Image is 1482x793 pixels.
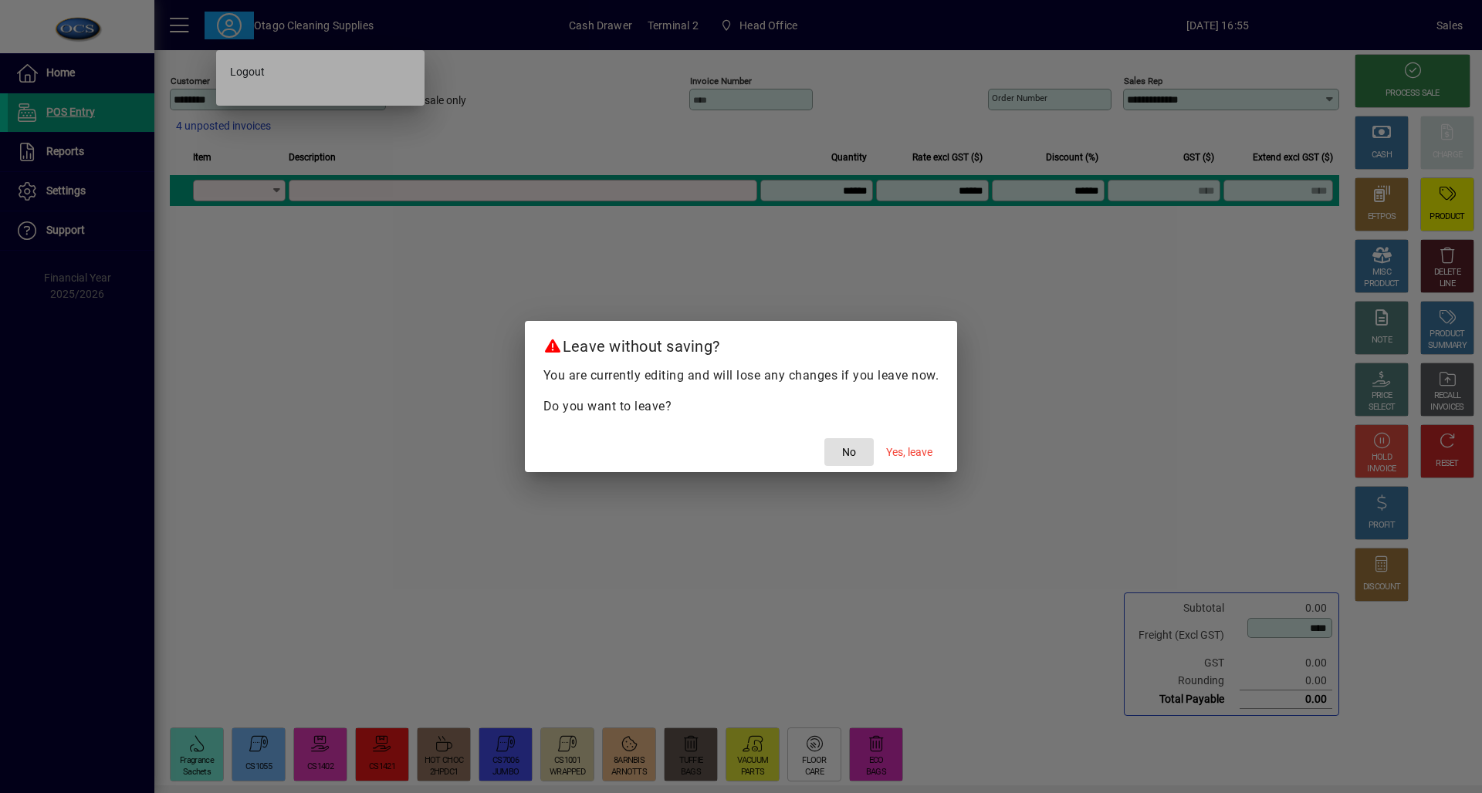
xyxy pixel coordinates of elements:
span: Yes, leave [886,444,932,461]
button: Yes, leave [880,438,939,466]
span: No [842,444,856,461]
button: No [824,438,874,466]
p: You are currently editing and will lose any changes if you leave now. [543,366,939,385]
p: Do you want to leave? [543,397,939,416]
h2: Leave without saving? [525,321,958,366]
